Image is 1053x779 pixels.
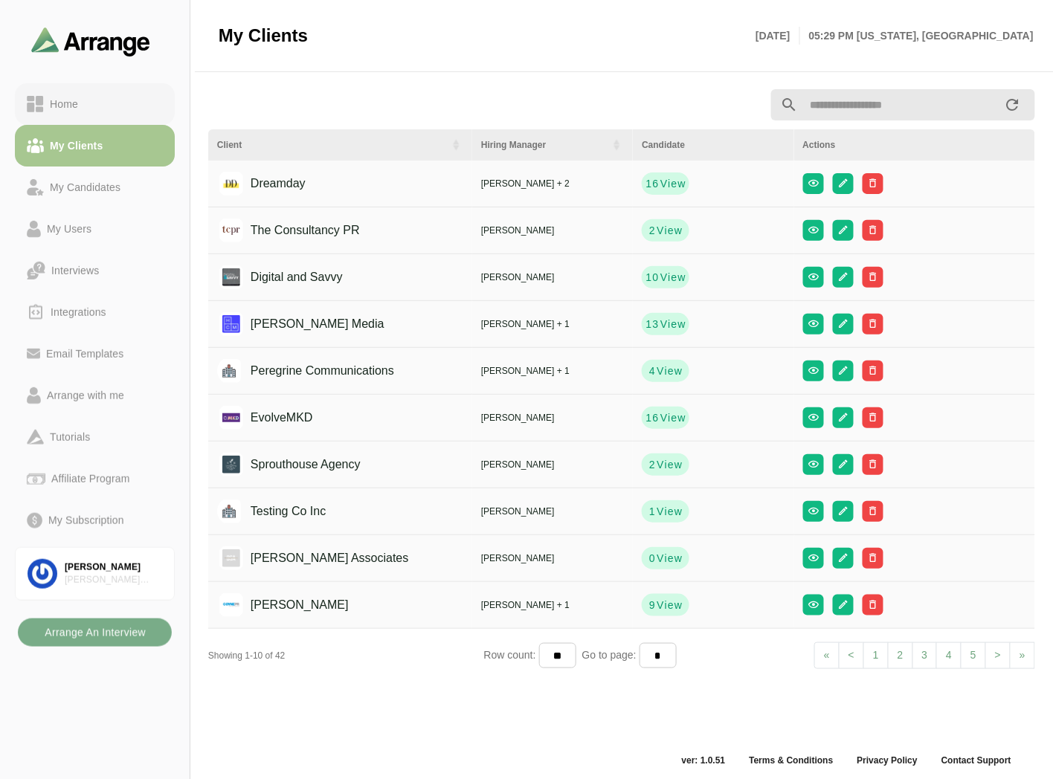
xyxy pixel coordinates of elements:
div: My Users [41,220,97,238]
div: [PERSON_NAME] + 1 [481,598,624,612]
a: Arrange with me [15,375,175,416]
a: Next [985,642,1011,669]
button: Arrange An Interview [18,618,172,647]
button: 9View [642,594,689,616]
button: 10View [642,266,689,288]
div: [PERSON_NAME] [481,552,624,565]
div: Interviews [45,262,105,279]
a: Terms & Conditions [737,754,845,766]
div: My Clients [44,137,109,155]
span: View [656,504,683,519]
a: 5 [961,642,986,669]
div: Actions [803,138,1026,152]
a: Tutorials [15,416,175,458]
div: Hiring Manager [481,138,602,152]
button: 16View [642,172,689,195]
strong: 2 [648,223,656,238]
strong: 16 [645,410,659,425]
strong: 2 [648,457,656,472]
div: [PERSON_NAME] [481,411,624,424]
div: Client [217,138,441,152]
img: hannah_cranston_media_logo.jpg [219,312,243,336]
span: View [660,176,686,191]
strong: 10 [645,270,659,285]
button: 16View [642,407,689,429]
button: 2View [642,453,689,476]
a: Contact Support [930,754,1023,766]
div: My Candidates [44,178,126,196]
img: dreamdayla_logo.jpg [219,172,243,195]
span: View [656,598,683,612]
strong: 4 [648,363,656,378]
span: ver: 1.0.51 [670,754,738,766]
strong: 0 [648,551,656,566]
button: 2View [642,219,689,242]
div: Email Templates [40,345,129,363]
span: Go to page: [576,649,640,661]
div: Peregrine Communications [228,357,394,385]
span: View [656,363,683,378]
strong: 13 [645,317,659,332]
a: Integrations [15,291,175,333]
div: Affiliate Program [45,470,135,488]
div: EvolveMKD [228,404,313,432]
a: 4 [936,642,962,669]
a: Interviews [15,250,175,291]
div: The Consultancy PR [228,216,360,245]
a: Affiliate Program [15,458,175,500]
span: My Clients [219,25,308,47]
button: 4View [642,360,689,382]
a: [PERSON_NAME][PERSON_NAME] Associates [15,547,175,601]
div: [PERSON_NAME] Associates [65,574,162,586]
div: [PERSON_NAME] Media [228,310,384,338]
div: Tutorials [44,428,96,446]
div: Testing Co Inc [228,497,326,526]
div: [PERSON_NAME] + 1 [481,364,624,378]
div: Showing 1-10 of 42 [208,649,484,662]
span: View [660,317,686,332]
button: 0View [642,547,689,569]
span: > [995,649,1001,661]
p: 05:29 PM [US_STATE], [GEOGRAPHIC_DATA] [800,27,1034,45]
img: 1631367050045.jpg [219,265,243,289]
button: 1View [642,500,689,523]
div: [PERSON_NAME] [65,561,162,574]
span: Row count: [484,649,539,661]
span: View [656,551,683,566]
div: [PERSON_NAME] [481,505,624,518]
div: Dreamday [228,169,306,198]
strong: 9 [648,598,656,612]
img: BSA-Logo.jpg [219,546,243,570]
a: 2 [888,642,913,669]
a: 3 [912,642,938,669]
b: Arrange An Interview [44,618,146,647]
p: [DATE] [756,27,799,45]
div: Integrations [45,303,112,321]
img: placeholder logo [217,359,241,383]
div: [PERSON_NAME] [228,591,349,619]
img: evolvemkd-logo.jpg [219,406,243,430]
div: [PERSON_NAME] [481,271,624,284]
span: View [656,223,683,238]
strong: 1 [648,504,656,519]
a: Email Templates [15,333,175,375]
img: tcpr.jpeg [219,219,243,242]
div: [PERSON_NAME] [481,458,624,471]
div: [PERSON_NAME] Associates [228,544,409,572]
a: Home [15,83,175,125]
img: sprouthouseagency_logo.jpg [219,453,243,476]
a: My Users [15,208,175,250]
div: [PERSON_NAME] + 2 [481,177,624,190]
a: Next [1010,642,1035,669]
span: View [660,270,686,285]
a: My Clients [15,125,175,167]
div: Candidate [642,138,785,152]
a: My Candidates [15,167,175,208]
div: Digital and Savvy [228,263,343,291]
a: Privacy Policy [846,754,930,766]
span: View [660,410,686,425]
div: My Subscription [42,511,130,529]
div: Arrange with me [41,387,130,404]
div: [PERSON_NAME] [481,224,624,237]
a: My Subscription [15,500,175,541]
